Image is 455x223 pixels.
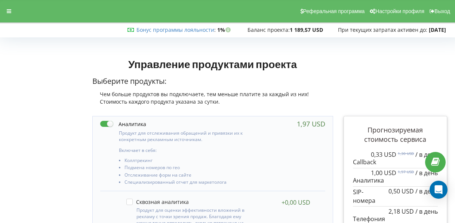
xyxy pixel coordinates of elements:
label: Аналитика [100,120,146,128]
span: / в день [415,187,438,195]
div: Open Intercom Messenger [430,181,448,199]
span: 2,18 USD [388,207,414,216]
a: Бонус программы лояльности [136,26,214,33]
li: Отслеживание форм на сайте [124,172,258,180]
p: Callback [353,151,438,167]
span: Настройки профиля [375,8,424,14]
li: Подмена номеров по гео [124,165,258,172]
span: 0,50 USD [388,187,414,195]
h1: Управление продуктами проекта [92,57,333,71]
p: Аналитика [353,169,438,185]
li: Специализированный отчет для маркетолога [124,180,258,187]
span: Выход [434,8,450,14]
span: 1,00 USD [371,169,396,177]
sup: 1,97 USD [398,169,414,174]
p: Прогнозируемая стоимость сервиса [353,125,438,144]
div: +0,00 USD [282,199,310,206]
span: 0,33 USD [371,150,396,159]
p: Включает в себя: [119,147,258,153]
strong: 1% [217,26,233,33]
div: Чем больше продуктов вы подключаете, тем меньше платите за каждый из них! [92,91,333,98]
div: Стоимость каждого продукта указана за сутки. [92,98,333,106]
span: / в день [415,207,438,216]
span: При текущих затратах активен до: [338,26,427,33]
p: Выберите продукты: [92,76,333,87]
span: Реферальная программа [303,8,365,14]
strong: 1 189,57 USD [290,26,323,33]
span: Баланс проекта: [248,26,290,33]
span: / в день [415,169,438,177]
sup: 1,30 USD [398,151,414,156]
label: Сквозная аналитика [126,199,189,205]
div: 1,97 USD [297,120,325,128]
p: Продукт для отслеживания обращений и привязки их к конкретным рекламным источникам. [119,130,258,143]
p: SIP-номера [353,188,438,205]
span: / в день [415,150,438,159]
li: Коллтрекинг [124,158,258,165]
strong: [DATE] [429,26,446,33]
span: : [136,26,216,33]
